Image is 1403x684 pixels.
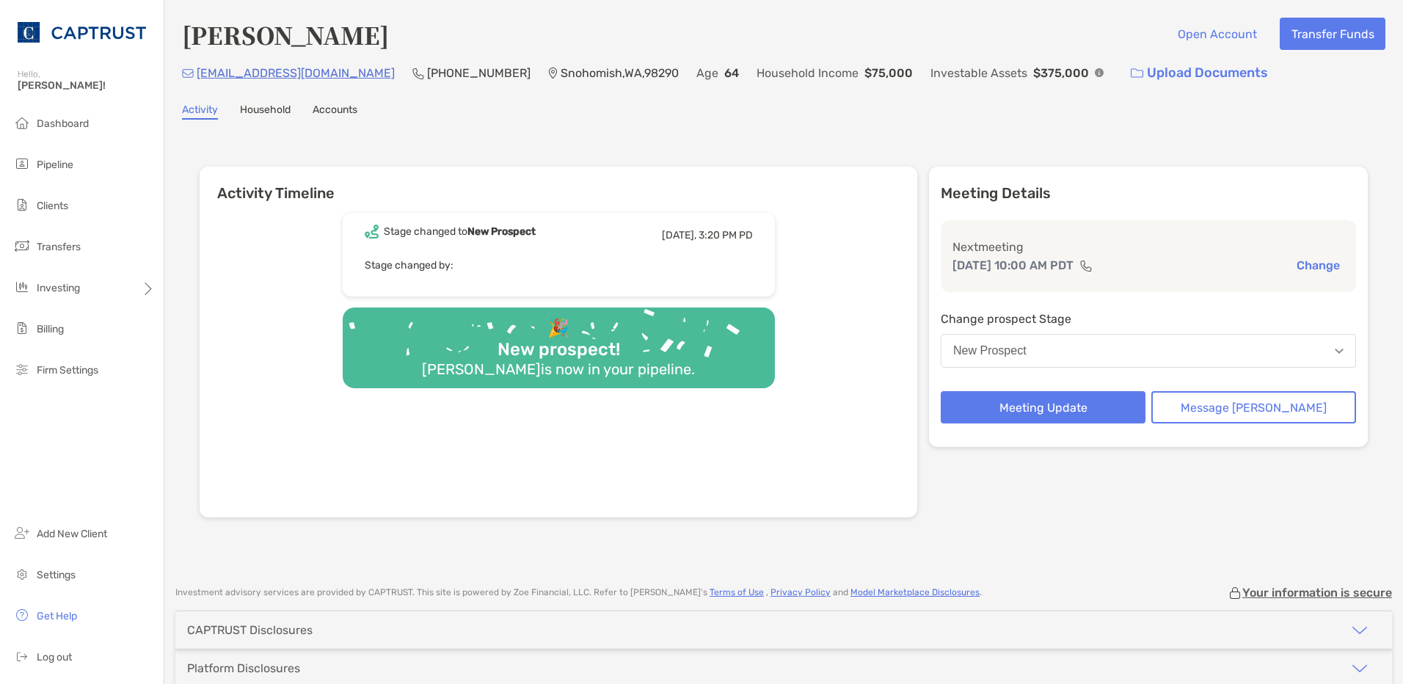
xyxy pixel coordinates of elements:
[492,339,626,360] div: New prospect!
[696,64,718,82] p: Age
[197,64,395,82] p: [EMAIL_ADDRESS][DOMAIN_NAME]
[365,225,379,239] img: Event icon
[13,237,31,255] img: transfers icon
[1131,68,1143,79] img: button icon
[13,196,31,214] img: clients icon
[37,200,68,212] span: Clients
[37,569,76,581] span: Settings
[941,184,1356,203] p: Meeting Details
[952,238,1344,256] p: Next meeting
[1033,64,1089,82] p: $375,000
[182,69,194,78] img: Email Icon
[850,587,980,597] a: Model Marketplace Disclosures
[548,68,558,79] img: Location Icon
[37,528,107,540] span: Add New Client
[13,606,31,624] img: get-help icon
[37,159,73,171] span: Pipeline
[699,229,753,241] span: 3:20 PM PD
[1292,258,1344,273] button: Change
[13,155,31,172] img: pipeline icon
[13,647,31,665] img: logout icon
[561,64,679,82] p: Snohomish , WA , 98290
[175,587,982,598] p: Investment advisory services are provided by CAPTRUST . This site is powered by Zoe Financial, LL...
[37,610,77,622] span: Get Help
[365,256,753,274] p: Stage changed by:
[37,323,64,335] span: Billing
[13,360,31,378] img: firm-settings icon
[941,391,1145,423] button: Meeting Update
[13,278,31,296] img: investing icon
[662,229,696,241] span: [DATE],
[187,623,313,637] div: CAPTRUST Disclosures
[952,256,1074,274] p: [DATE] 10:00 AM PDT
[1351,622,1369,639] img: icon arrow
[1151,391,1356,423] button: Message [PERSON_NAME]
[37,117,89,130] span: Dashboard
[941,310,1356,328] p: Change prospect Stage
[864,64,913,82] p: $75,000
[953,344,1027,357] div: New Prospect
[18,6,146,59] img: CAPTRUST Logo
[1242,586,1392,600] p: Your information is secure
[930,64,1027,82] p: Investable Assets
[182,103,218,120] a: Activity
[542,318,575,339] div: 🎉
[187,661,300,675] div: Platform Disclosures
[13,565,31,583] img: settings icon
[37,651,72,663] span: Log out
[1351,660,1369,677] img: icon arrow
[412,68,424,79] img: Phone Icon
[770,587,831,597] a: Privacy Policy
[1166,18,1268,50] button: Open Account
[13,319,31,337] img: billing icon
[757,64,859,82] p: Household Income
[416,360,701,378] div: [PERSON_NAME] is now in your pipeline.
[240,103,291,120] a: Household
[1079,260,1093,272] img: communication type
[467,225,536,238] b: New Prospect
[941,334,1356,368] button: New Prospect
[37,364,98,376] span: Firm Settings
[37,241,81,253] span: Transfers
[724,64,739,82] p: 64
[13,114,31,131] img: dashboard icon
[343,308,775,376] img: Confetti
[37,282,80,294] span: Investing
[13,524,31,542] img: add_new_client icon
[1121,57,1278,89] a: Upload Documents
[313,103,357,120] a: Accounts
[1335,349,1344,354] img: Open dropdown arrow
[427,64,531,82] p: [PHONE_NUMBER]
[200,167,917,202] h6: Activity Timeline
[18,79,155,92] span: [PERSON_NAME]!
[1095,68,1104,77] img: Info Icon
[384,225,536,238] div: Stage changed to
[710,587,764,597] a: Terms of Use
[182,18,389,51] h4: [PERSON_NAME]
[1280,18,1385,50] button: Transfer Funds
